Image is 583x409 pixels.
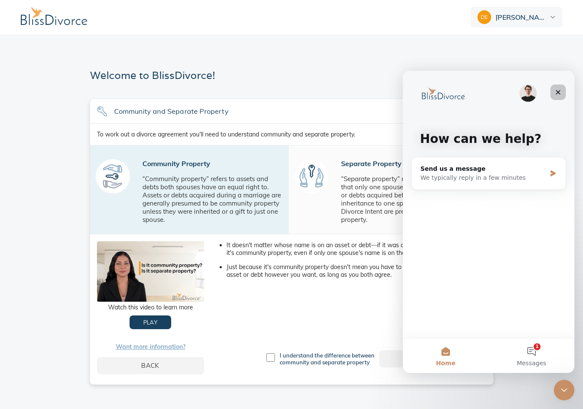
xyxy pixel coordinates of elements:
[111,360,190,371] span: Back
[97,303,204,311] div: Watch this video to learn more
[97,357,204,374] button: Back
[334,145,493,234] div: “Separate property” refers to assets and debts that only one spouse has a legal right to. Assets ...
[21,7,95,27] img: logo-full.svg
[227,263,486,279] li: Just because it's community property doesn't mean you have to split it 50/50—you can split an ass...
[90,69,215,82] h1: Welcome to BlissDivorce!
[136,145,289,234] div: “Community property” refers to assets and debts both spouses have an equal right to. Assets or de...
[550,16,556,18] img: dropdown.svg
[114,106,486,116] span: Community and Separate Property
[142,159,210,168] div: Community Property
[97,241,204,302] img: community-vs-separate_cover.png
[554,380,574,400] iframe: Intercom live chat
[90,124,493,145] div: To work out a divorce agreement you'll need to understand community and separate property.
[130,315,172,329] button: Play
[116,343,185,351] a: Want more information?
[477,10,491,24] img: 765001227ce0c470768365cfd5b613ed
[143,318,158,327] span: Play
[341,159,402,168] div: Separate Property
[227,241,486,257] li: It doesn't matter whose name is on an asset or debt—if it was acquired during the marriage it's c...
[280,352,379,366] span: I understand the difference between community and separate property
[403,71,574,373] iframe: Intercom live chat
[495,14,548,21] span: [PERSON_NAME][EMAIL_ADDRESS][DOMAIN_NAME]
